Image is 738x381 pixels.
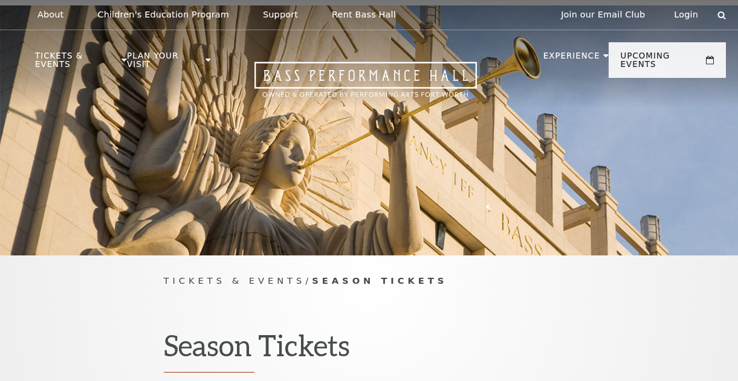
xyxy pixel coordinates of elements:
p: Support [263,10,298,20]
p: Experience [543,52,600,66]
p: About [37,10,63,20]
p: Plan Your Visit [127,52,202,75]
p: / [164,274,575,289]
p: Rent Bass Hall [332,10,396,20]
p: Children's Education Program [97,10,229,20]
p: Upcoming Events [621,52,703,75]
span: Season Tickets [312,275,447,286]
h1: Season Tickets [164,328,575,373]
span: Tickets & Events [164,275,306,286]
p: Tickets & Events [35,52,118,75]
